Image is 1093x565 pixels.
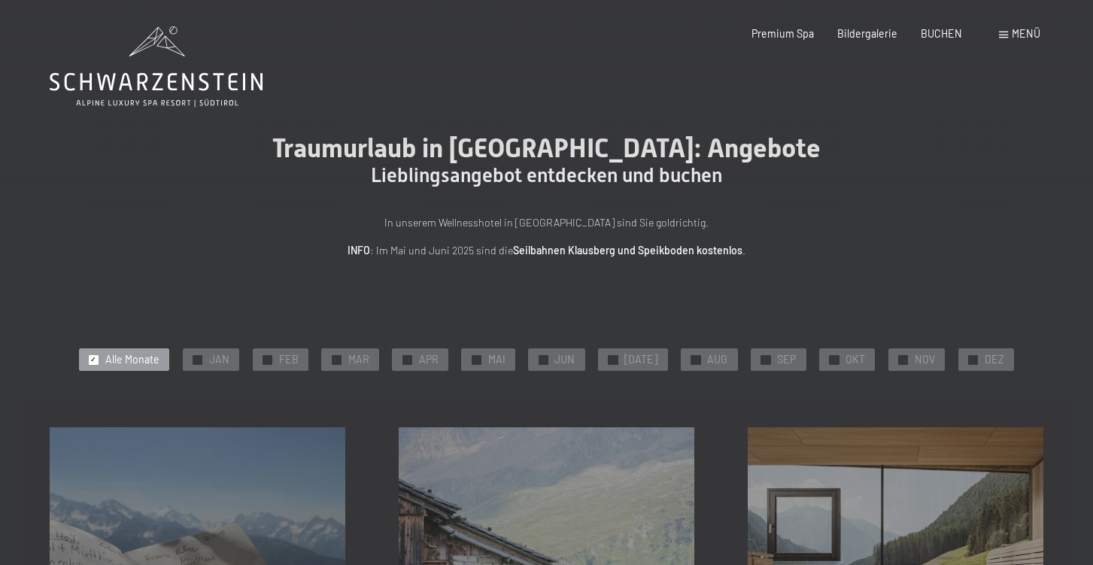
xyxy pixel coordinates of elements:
span: Traumurlaub in [GEOGRAPHIC_DATA]: Angebote [272,132,821,163]
span: NOV [915,352,935,367]
a: BUCHEN [921,27,962,40]
span: OKT [846,352,865,367]
span: ✓ [333,355,339,364]
p: : Im Mai und Juni 2025 sind die . [216,242,878,260]
span: AUG [707,352,727,367]
strong: INFO [348,244,370,257]
span: JUN [554,352,575,367]
span: [DATE] [624,352,657,367]
span: Lieblingsangebot entdecken und buchen [371,164,722,187]
span: ✓ [610,355,616,364]
span: ✓ [264,355,270,364]
p: In unserem Wellnesshotel in [GEOGRAPHIC_DATA] sind Sie goldrichtig. [216,214,878,232]
span: MAI [488,352,506,367]
span: SEP [777,352,796,367]
a: Bildergalerie [837,27,897,40]
span: Menü [1012,27,1040,40]
span: ✓ [693,355,699,364]
span: APR [419,352,439,367]
strong: Seilbahnen Klausberg und Speikboden kostenlos [513,244,742,257]
span: ✓ [970,355,976,364]
span: MAR [348,352,369,367]
span: Alle Monate [105,352,159,367]
span: ✓ [90,355,96,364]
span: DEZ [985,352,1004,367]
span: JAN [209,352,229,367]
span: ✓ [540,355,546,364]
span: ✓ [404,355,410,364]
span: ✓ [194,355,200,364]
span: FEB [279,352,299,367]
span: ✓ [473,355,479,364]
a: Premium Spa [751,27,814,40]
span: ✓ [900,355,906,364]
span: ✓ [831,355,837,364]
span: ✓ [763,355,769,364]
